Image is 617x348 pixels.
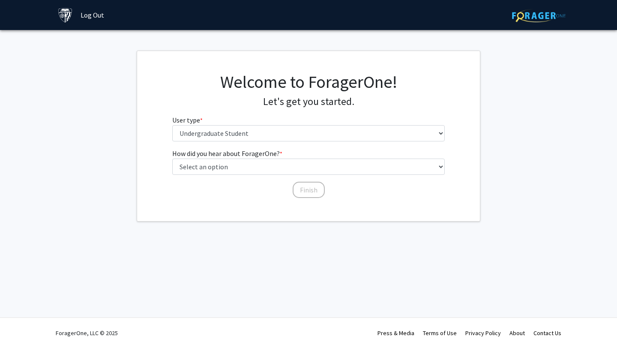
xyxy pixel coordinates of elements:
img: Johns Hopkins University Logo [58,8,73,23]
img: ForagerOne Logo [512,9,566,22]
a: Press & Media [377,329,414,337]
h1: Welcome to ForagerOne! [172,72,445,92]
button: Finish [293,182,325,198]
h4: Let's get you started. [172,96,445,108]
a: Privacy Policy [465,329,501,337]
label: User type [172,115,203,125]
label: How did you hear about ForagerOne? [172,148,282,159]
a: Terms of Use [423,329,457,337]
a: About [509,329,525,337]
div: ForagerOne, LLC © 2025 [56,318,118,348]
a: Contact Us [533,329,561,337]
iframe: Chat [6,309,36,342]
